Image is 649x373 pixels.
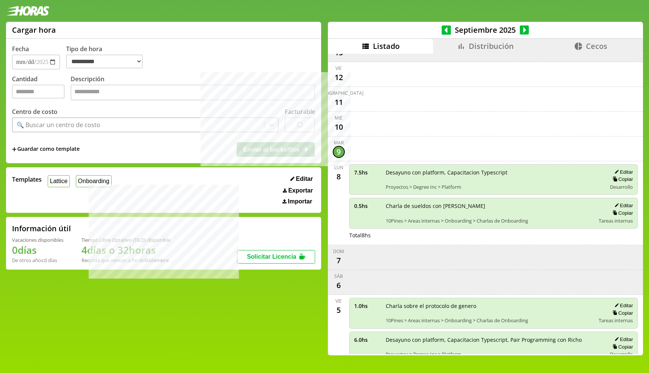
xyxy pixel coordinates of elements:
label: Centro de costo [12,108,57,116]
div: 9 [333,146,345,158]
span: Charla sobre el protocolo de genero [386,302,594,309]
span: + [12,145,17,153]
input: Cantidad [12,85,65,99]
div: 🔍 Buscar un centro de costo [17,121,100,129]
button: Copiar [610,176,633,182]
span: Editar [296,176,313,182]
button: Copiar [610,210,633,216]
span: Cecos [586,41,607,51]
span: Importar [288,198,312,205]
span: Proyectos > Degree Inc > Platform [386,183,602,190]
div: Total 8 hs [349,232,638,239]
span: 0.5 hs [354,202,380,209]
div: 7 [333,255,345,267]
span: 10Pines > Areas internas > Onboarding > Charlas de Onboarding [386,317,594,324]
button: Copiar [610,344,633,350]
div: mar [334,139,344,146]
span: Desarrollo [610,351,633,358]
div: 5 [333,304,345,316]
button: Exportar [281,187,315,194]
span: Charla de sueldos con [PERSON_NAME] [386,202,594,209]
div: vie [335,65,342,71]
textarea: Descripción [71,85,315,100]
div: lun [334,164,343,171]
label: Tipo de hora [66,45,149,70]
span: 1.0 hs [354,302,380,309]
button: Copiar [610,310,633,316]
span: Distribución [469,41,514,51]
div: vie [335,298,342,304]
img: logotipo [6,6,50,16]
div: mié [335,115,343,121]
span: Listado [373,41,400,51]
span: Tareas internas [599,317,633,324]
div: 11 [333,96,345,108]
div: sáb [334,273,343,279]
span: Solicitar Licencia [247,253,296,260]
button: Editar [612,169,633,175]
div: 10 [333,121,345,133]
label: Cantidad [12,75,71,102]
span: Tareas internas [599,217,633,224]
h1: 4 días o 32 horas [82,243,171,257]
span: +Guardar como template [12,145,80,153]
button: Solicitar Licencia [237,250,315,264]
span: Desarrollo [610,183,633,190]
button: Onboarding [76,175,112,187]
span: 7.5 hs [354,169,380,176]
h1: 0 días [12,243,63,257]
select: Tipo de hora [66,55,143,68]
span: 6.0 hs [354,336,380,343]
label: Descripción [71,75,315,102]
div: [DEMOGRAPHIC_DATA] [314,90,364,96]
span: 10Pines > Areas internas > Onboarding > Charlas de Onboarding [386,217,594,224]
div: Tiempo Libre Optativo (TiLO) disponible [82,237,171,243]
span: Desayuno con platform, Capacitacion Typescript, Pair Programming con Richo [386,336,602,343]
span: Proyectos > Degree Inc > Platform [386,351,602,358]
button: Editar [612,302,633,309]
div: Recordá que vencen a fin de [82,257,171,264]
label: Fecha [12,45,29,53]
button: Editar [612,336,633,343]
div: dom [333,248,344,255]
button: Lattice [48,175,70,187]
div: De otros años: 0 días [12,257,63,264]
button: Editar [612,202,633,209]
div: 8 [333,171,345,183]
label: Facturable [285,108,315,116]
b: Diciembre [145,257,169,264]
div: scrollable content [328,54,643,354]
div: 6 [333,279,345,291]
button: Editar [288,175,315,183]
span: Desayuno con platform, Capacitacion Typescript [386,169,602,176]
div: 12 [333,71,345,83]
h2: Información útil [12,223,71,234]
h1: Cargar hora [12,25,56,35]
span: Exportar [288,187,313,194]
span: Templates [12,175,42,183]
div: Vacaciones disponibles [12,237,63,243]
span: Septiembre 2025 [451,25,520,35]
